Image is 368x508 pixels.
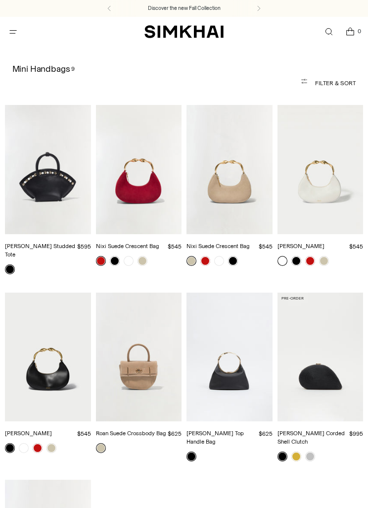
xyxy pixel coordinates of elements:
[96,105,182,234] a: Nixi Suede Crescent Bag
[259,430,273,437] span: $625
[168,430,182,437] span: $625
[319,22,339,42] a: Open search modal
[96,430,166,437] a: Roan Suede Crossbody Bag
[186,105,273,234] a: Nixi Suede Crescent Bag
[186,430,244,445] a: [PERSON_NAME] Top Handle Bag
[96,243,159,250] a: Nixi Suede Crescent Bag
[277,243,324,250] a: [PERSON_NAME]
[5,105,91,234] a: Amaya Small Studded Tote
[186,293,273,421] a: Luca Leather Top Handle Bag
[355,27,364,36] span: 0
[277,105,364,234] a: Nixi Hobo
[148,4,221,12] a: Discover the new Fall Collection
[186,243,249,250] a: Nixi Suede Crescent Bag
[168,243,182,250] span: $545
[3,22,23,42] button: Open menu modal
[12,65,356,74] h1: Mini Handbags
[259,243,273,250] span: $545
[340,22,360,42] a: Open cart modal
[349,430,363,437] span: $995
[71,66,75,71] div: 9
[5,430,52,437] a: [PERSON_NAME]
[77,243,91,250] span: $595
[349,243,363,250] span: $545
[5,293,91,421] a: Nixi Hobo
[96,293,182,421] a: Roan Suede Crossbody Bag
[277,430,345,445] a: [PERSON_NAME] Corded Shell Clutch
[77,430,91,437] span: $545
[144,25,224,39] a: SIMKHAI
[277,293,364,421] a: Bridget Corded Shell Clutch
[5,243,75,258] a: [PERSON_NAME] Studded Tote
[12,73,356,93] button: Filter & Sort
